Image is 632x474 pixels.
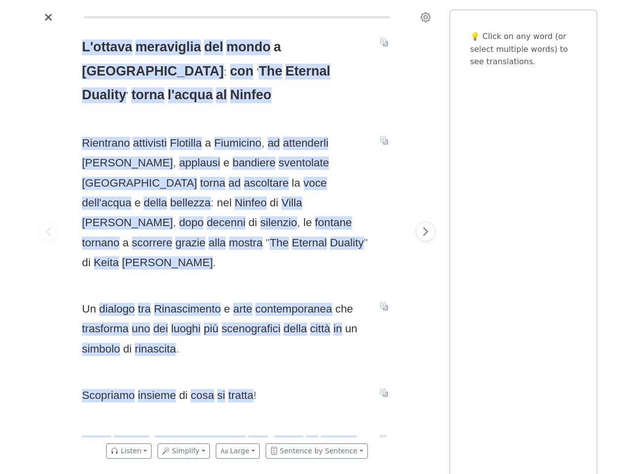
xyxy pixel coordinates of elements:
[315,216,352,230] span: fontane
[330,237,363,250] span: Duality
[154,303,221,316] span: Rinascimento
[170,197,211,210] span: bellezza
[345,322,357,336] span: un
[224,303,230,316] span: e
[281,197,302,210] span: Villa
[144,197,167,210] span: della
[278,157,329,170] span: sventolate
[126,89,128,102] span: '
[283,322,307,336] span: della
[191,389,214,402] span: cosa
[364,237,368,249] span: "
[321,435,356,449] span: Korben
[82,216,173,230] span: [PERSON_NAME]
[204,322,219,336] span: più
[205,137,211,150] span: a
[228,389,253,402] span: tratta
[82,256,90,270] span: di
[135,343,176,356] span: rinascita
[82,435,111,449] span: Photo
[173,216,176,229] span: ,
[176,343,179,355] span: .
[229,177,241,190] span: ad
[82,87,126,103] span: Duality
[292,237,327,250] span: Eternal
[275,435,303,449] span: music
[149,435,152,448] span: :
[179,157,220,170] span: applausi
[40,9,56,25] button: Close
[470,30,577,68] p: 💡 Click on any word (or select multiple words) to see translations.
[266,443,368,459] button: Sentence by Sentence
[123,343,131,356] span: di
[208,237,226,250] span: alla
[94,256,119,270] span: Keita
[179,389,188,402] span: di
[82,137,130,150] span: Rientrano
[257,66,259,78] span: '
[376,387,392,399] button: Translate sentence
[230,64,254,79] span: con
[171,322,201,336] span: luoghi
[132,322,150,336] span: uno
[333,322,342,336] span: in
[222,322,280,336] span: scenografici
[155,435,246,449] span: [PERSON_NAME]
[217,197,232,210] span: nel
[82,39,132,55] span: L'ottava
[306,435,318,449] span: by
[175,237,205,250] span: grazie
[82,303,96,316] span: Un
[230,87,272,103] span: Ninfeo
[84,16,390,18] div: Reading progress
[216,443,260,459] button: Large
[259,64,282,79] span: The
[376,135,392,147] button: Translate sentence
[233,157,276,170] span: bandiere
[270,237,289,250] span: The
[376,37,392,48] button: Translate sentence
[304,177,327,190] span: voce
[266,237,270,249] span: "
[82,389,135,402] span: Scopriamo
[138,389,176,402] span: insieme
[268,137,280,150] span: ad
[303,216,312,230] span: le
[248,216,257,230] span: di
[170,137,202,150] span: Flotilla
[168,87,213,103] span: l'acqua
[216,87,227,103] span: al
[217,389,225,402] span: si
[335,303,353,316] span: che
[223,157,229,170] span: e
[122,256,213,270] span: [PERSON_NAME]
[200,177,225,190] span: torna
[131,87,164,103] span: torna
[229,237,263,250] span: mostra
[235,197,267,210] span: Ninfeo
[416,222,435,241] button: Next page
[106,443,152,459] button: Listen
[82,343,120,356] span: simbolo
[204,39,223,55] span: del
[260,216,297,230] span: silenzio
[82,197,131,210] span: dell'acqua
[244,177,289,190] span: ascoltare
[233,303,252,316] span: arte
[310,322,330,336] span: città
[274,39,281,55] span: a
[39,222,58,241] button: Previous page
[99,303,135,316] span: dialogo
[292,177,300,190] span: la
[224,66,227,78] span: :
[211,197,214,209] span: :
[173,157,176,169] span: ,
[132,237,172,250] span: scorrere
[261,137,264,149] span: ,
[135,39,201,55] span: meraviglia
[207,216,245,230] span: decenni
[213,256,216,269] span: .
[283,137,328,150] span: attenderli
[114,435,149,449] span: Credits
